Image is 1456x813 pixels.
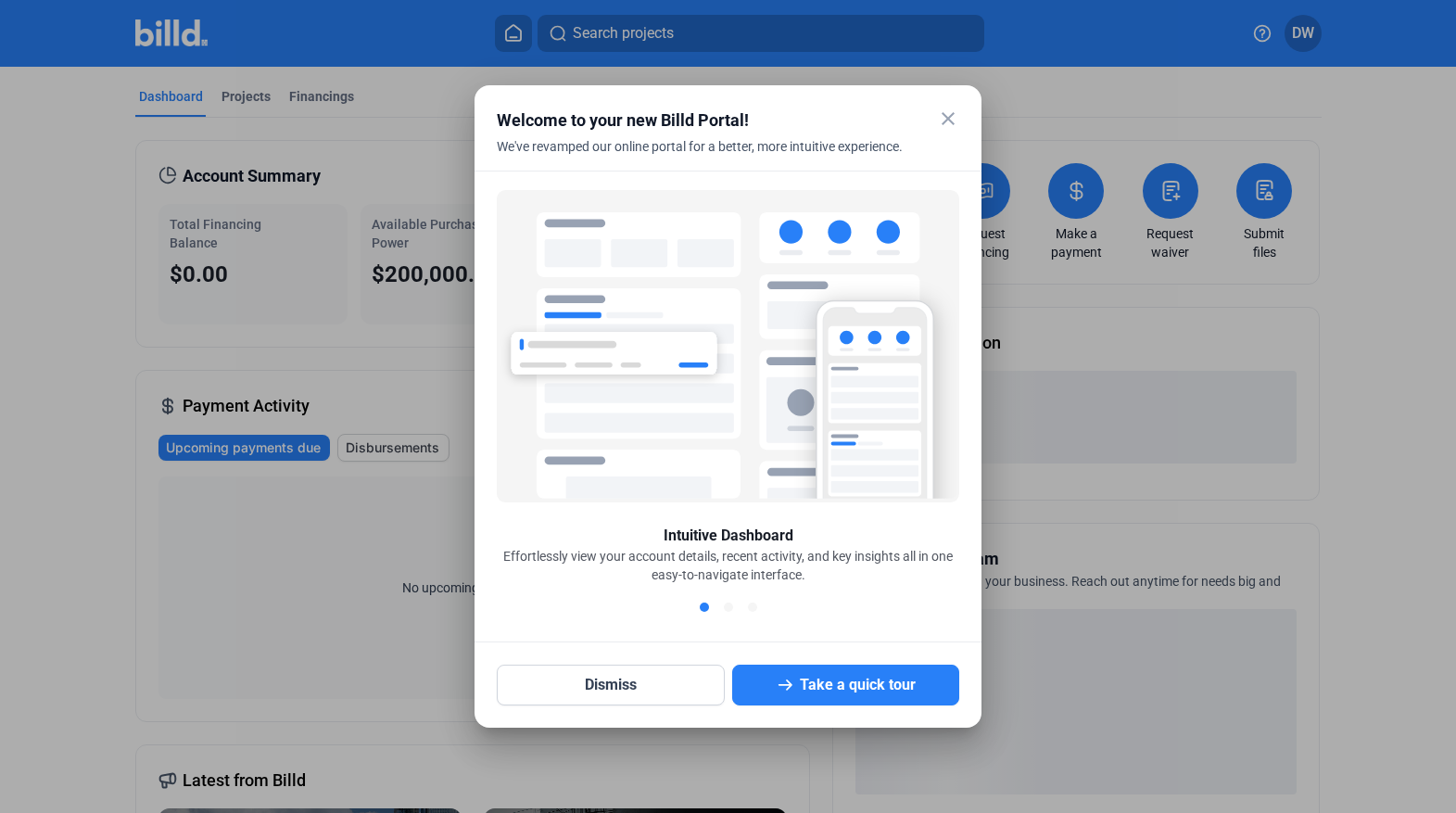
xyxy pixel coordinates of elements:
[497,547,959,584] div: Effortlessly view your account details, recent activity, and key insights all in one easy-to-navi...
[732,665,960,705] button: Take a quick tour
[497,665,725,705] button: Dismiss
[937,108,959,130] mat-icon: close
[664,525,793,547] div: Intuitive Dashboard
[497,108,913,133] div: Welcome to your new Billd Portal!
[497,137,913,178] div: We've revamped our online portal for a better, more intuitive experience.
